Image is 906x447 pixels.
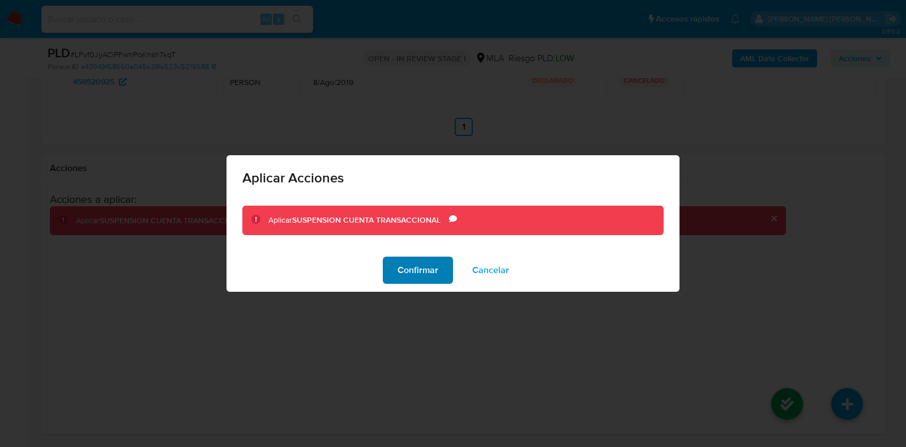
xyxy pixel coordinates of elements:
[268,215,449,226] div: Aplicar
[472,258,509,283] span: Cancelar
[383,257,453,284] button: Confirmar
[292,214,441,225] b: SUSPENSION CUENTA TRANSACCIONAL
[242,171,664,185] span: Aplicar Acciones
[398,258,438,283] span: Confirmar
[458,257,524,284] button: Cancelar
